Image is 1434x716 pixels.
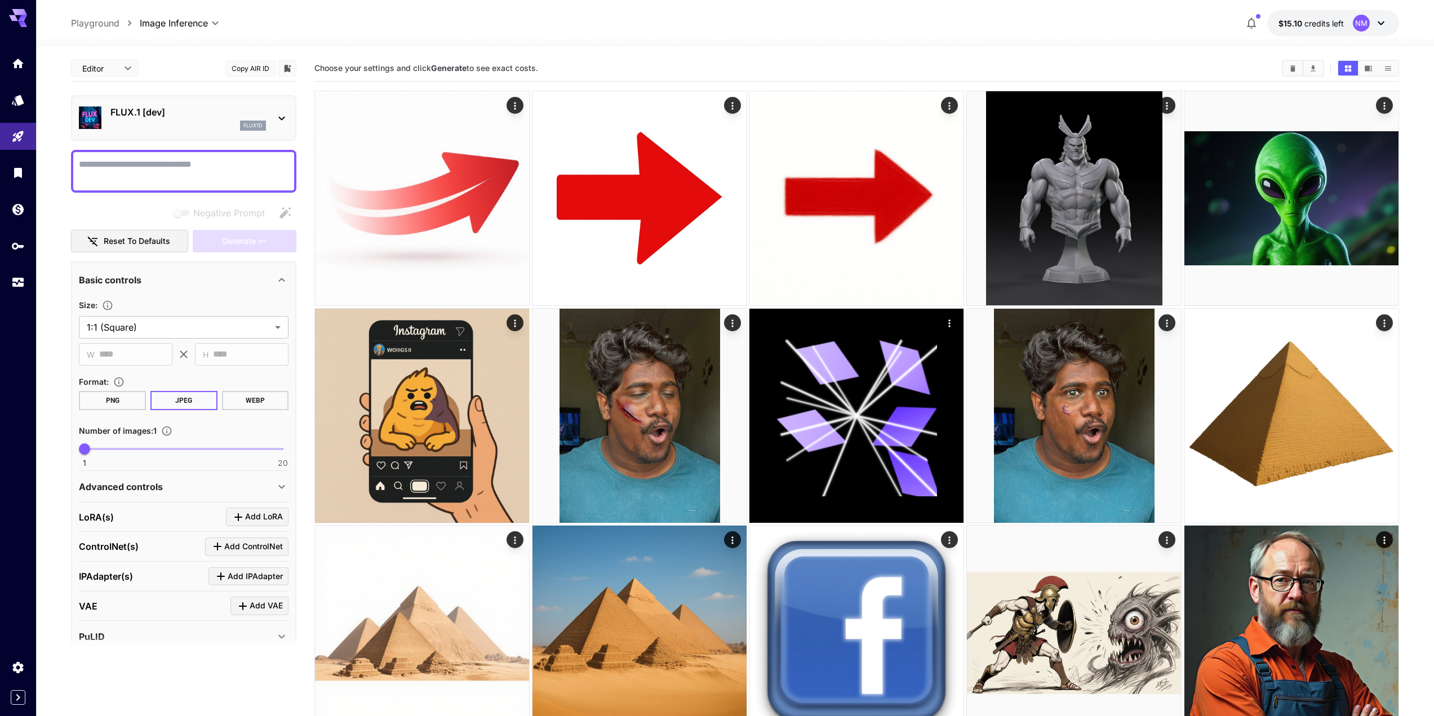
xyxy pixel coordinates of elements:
button: Download All [1303,61,1323,75]
span: Size : [79,300,97,310]
button: Clear Images [1283,61,1303,75]
div: Settings [11,660,25,674]
div: Actions [942,531,958,548]
div: Basic controls [79,266,288,293]
div: Actions [724,314,741,331]
div: Actions [942,314,958,331]
button: Click to add ControlNet [205,537,288,556]
p: Advanced controls [79,480,163,493]
div: NM [1353,15,1370,32]
div: Advanced controls [79,473,288,500]
div: Show images in grid viewShow images in video viewShow images in list view [1337,60,1399,77]
button: Show images in video view [1358,61,1378,75]
a: Playground [71,16,119,30]
span: Negative prompts are not compatible with the selected model. [171,206,274,220]
div: $15.10466 [1278,17,1344,29]
p: VAE [79,599,97,613]
div: Actions [1376,531,1393,548]
span: $15.10 [1278,19,1304,28]
span: Negative Prompt [193,206,265,220]
span: 1:1 (Square) [87,321,270,334]
span: 1 [83,457,86,469]
div: Actions [507,97,523,114]
div: Clear ImagesDownload All [1282,60,1324,77]
span: W [87,348,95,361]
span: Add IPAdapter [228,570,283,584]
img: 2Q== [532,309,747,523]
div: Actions [942,97,958,114]
button: Specify how many images to generate in a single request. Each image generation will be charged se... [157,425,177,437]
div: Actions [724,97,741,114]
div: Home [11,56,25,70]
div: Actions [1158,97,1175,114]
img: Z [749,91,964,305]
button: Click to add LoRA [226,508,288,526]
button: Adjust the dimensions of the generated image by specifying its width and height in pixels, or sel... [97,300,118,311]
img: Z [1184,309,1399,523]
div: Library [11,166,25,180]
div: API Keys [11,239,25,253]
img: 2Q== [532,91,747,305]
div: Actions [1158,314,1175,331]
div: Actions [507,314,523,331]
button: PNG [79,391,146,410]
button: Expand sidebar [11,690,25,705]
button: WEBP [221,391,288,410]
div: Actions [724,531,741,548]
span: Editor [82,63,117,74]
p: PuLID [79,630,105,643]
div: FLUX.1 [dev]flux1d [79,101,288,135]
span: Format : [79,377,109,386]
button: Choose the file format for the output image. [109,376,129,388]
button: $15.10466NM [1267,10,1399,36]
div: Usage [11,275,25,290]
div: Actions [1376,314,1393,331]
div: PuLID [79,623,288,650]
button: Reset to defaults [71,230,188,253]
b: Generate [431,63,467,73]
img: Z [967,91,1181,305]
img: Z [967,309,1181,523]
nav: breadcrumb [71,16,140,30]
span: Image Inference [140,16,208,30]
div: Playground [11,130,25,144]
span: credits left [1304,19,1344,28]
button: JPEG [150,391,217,410]
p: ControlNet(s) [79,540,139,553]
div: Wallet [11,202,25,216]
span: Add LoRA [245,510,283,524]
span: Add VAE [250,599,283,613]
span: Add ControlNet [224,540,283,554]
img: 2Q== [1184,91,1399,305]
button: Copy AIR ID [225,60,276,77]
button: Show images in list view [1378,61,1398,75]
span: Choose your settings and click to see exact costs. [314,63,538,73]
img: 9k= [315,309,529,523]
p: Basic controls [79,273,141,287]
button: Click to add IPAdapter [208,567,288,586]
span: Number of images : 1 [79,426,157,435]
div: Actions [507,531,523,548]
button: Show images in grid view [1338,61,1358,75]
span: 20 [278,457,288,469]
p: flux1d [243,122,263,130]
p: IPAdapter(s) [79,570,133,583]
div: Actions [1158,531,1175,548]
button: Add to library [282,61,292,75]
div: Models [11,93,25,107]
span: H [203,348,208,361]
button: Click to add VAE [230,597,288,615]
img: 9k= [315,91,529,305]
div: Actions [1376,97,1393,114]
p: FLUX.1 [dev] [110,105,266,119]
p: LoRA(s) [79,510,114,524]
